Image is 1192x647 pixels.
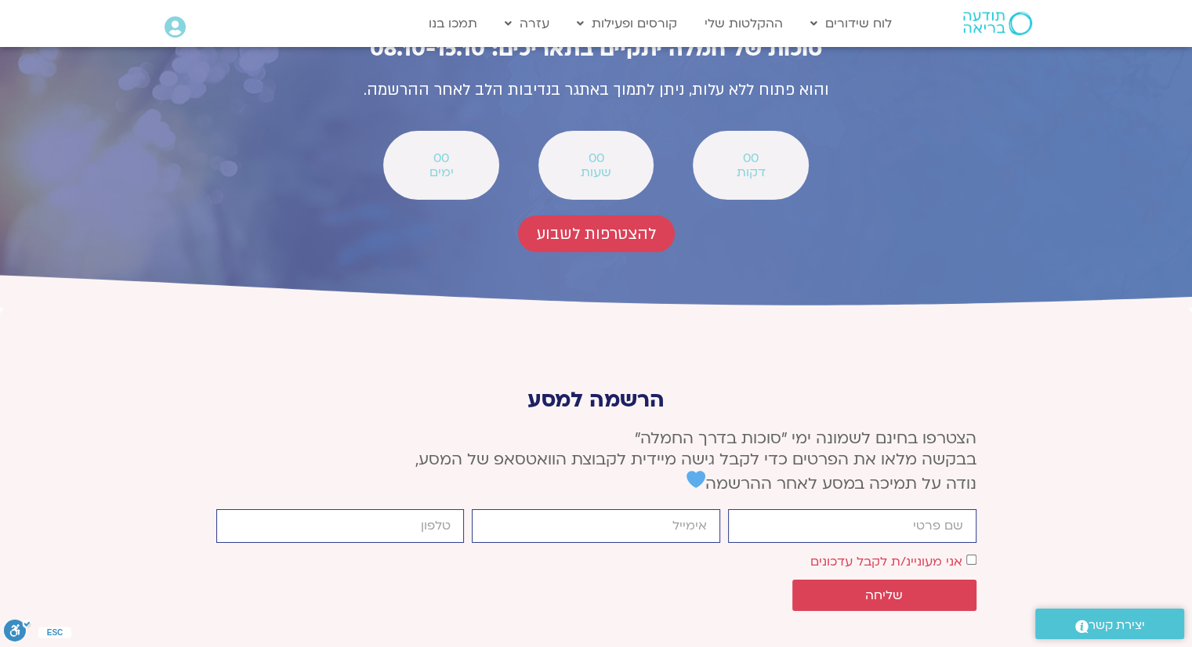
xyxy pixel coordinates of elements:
p: הרשמה למסע [216,388,976,412]
span: דקות [713,165,788,179]
a: ההקלטות שלי [697,9,791,38]
span: 00 [713,151,788,165]
form: טופס חדש [216,509,976,619]
span: ימים [404,165,478,179]
span: יצירת קשר [1089,615,1145,636]
span: 00 [559,151,633,165]
h2: סוכות של חמלה יתקיים בתאריכים: 08.10-15.10 [252,37,941,61]
span: בבקשה מלאו את הפרטים כדי לקבל גישה מיידית לקבוצת הוואטסאפ של המסע, [415,449,976,470]
label: אני מעוניינ/ת לקבל עדכונים [810,553,962,570]
p: והוא פתוח ללא עלות, ניתן לתמוך באתגר בנדיבות הלב לאחר ההרשמה. [252,77,941,104]
p: הצטרפו בחינם לשמונה ימי ״סוכות בדרך החמלה״ [216,428,976,494]
span: שליחה [865,588,903,602]
button: שליחה [792,580,976,611]
a: לוח שידורים [803,9,900,38]
input: שם פרטי [728,509,976,543]
span: להצטרפות לשבוע [537,225,656,243]
a: להצטרפות לשבוע [518,215,675,252]
a: תמכו בנו [421,9,485,38]
img: 💙 [687,470,705,489]
span: נודה על תמיכה במסע לאחר ההרשמה [687,473,976,494]
input: מותר להשתמש רק במספרים ותווי טלפון (#, -, *, וכו'). [216,509,465,543]
img: תודעה בריאה [963,12,1032,35]
span: שעות [559,165,633,179]
span: 00 [404,151,478,165]
a: יצירת קשר [1035,609,1184,639]
a: עזרה [497,9,557,38]
input: אימייל [472,509,720,543]
a: קורסים ופעילות [569,9,685,38]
